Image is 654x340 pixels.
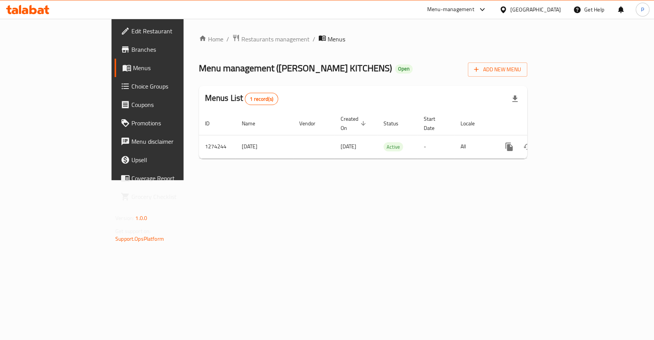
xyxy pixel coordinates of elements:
[131,192,215,201] span: Grocery Checklist
[341,141,356,151] span: [DATE]
[205,92,278,105] h2: Menus List
[135,213,147,223] span: 1.0.0
[500,138,518,156] button: more
[115,187,221,206] a: Grocery Checklist
[131,137,215,146] span: Menu disclaimer
[131,26,215,36] span: Edit Restaurant
[506,90,524,108] div: Export file
[395,66,413,72] span: Open
[115,77,221,95] a: Choice Groups
[299,119,325,128] span: Vendor
[418,135,454,158] td: -
[131,118,215,128] span: Promotions
[115,114,221,132] a: Promotions
[427,5,474,14] div: Menu-management
[384,119,408,128] span: Status
[494,112,580,135] th: Actions
[384,143,403,151] span: Active
[199,112,580,159] table: enhanced table
[131,155,215,164] span: Upsell
[131,45,215,54] span: Branches
[199,59,392,77] span: Menu management ( [PERSON_NAME] KITCHENS )
[205,119,220,128] span: ID
[236,135,293,158] td: [DATE]
[395,64,413,74] div: Open
[341,114,368,133] span: Created On
[468,62,527,77] button: Add New Menu
[115,234,164,244] a: Support.OpsPlatform
[474,65,521,74] span: Add New Menu
[313,34,315,44] li: /
[131,174,215,183] span: Coverage Report
[226,34,229,44] li: /
[641,5,644,14] span: P
[115,59,221,77] a: Menus
[461,119,485,128] span: Locale
[232,34,310,44] a: Restaurants management
[245,93,278,105] div: Total records count
[115,213,134,223] span: Version:
[424,114,445,133] span: Start Date
[115,40,221,59] a: Branches
[115,132,221,151] a: Menu disclaimer
[518,138,537,156] button: Change Status
[115,95,221,114] a: Coupons
[199,34,527,44] nav: breadcrumb
[131,82,215,91] span: Choice Groups
[242,119,265,128] span: Name
[510,5,561,14] div: [GEOGRAPHIC_DATA]
[241,34,310,44] span: Restaurants management
[115,169,221,187] a: Coverage Report
[133,63,215,72] span: Menus
[245,95,278,103] span: 1 record(s)
[115,151,221,169] a: Upsell
[328,34,345,44] span: Menus
[115,226,151,236] span: Get support on:
[131,100,215,109] span: Coupons
[115,22,221,40] a: Edit Restaurant
[454,135,494,158] td: All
